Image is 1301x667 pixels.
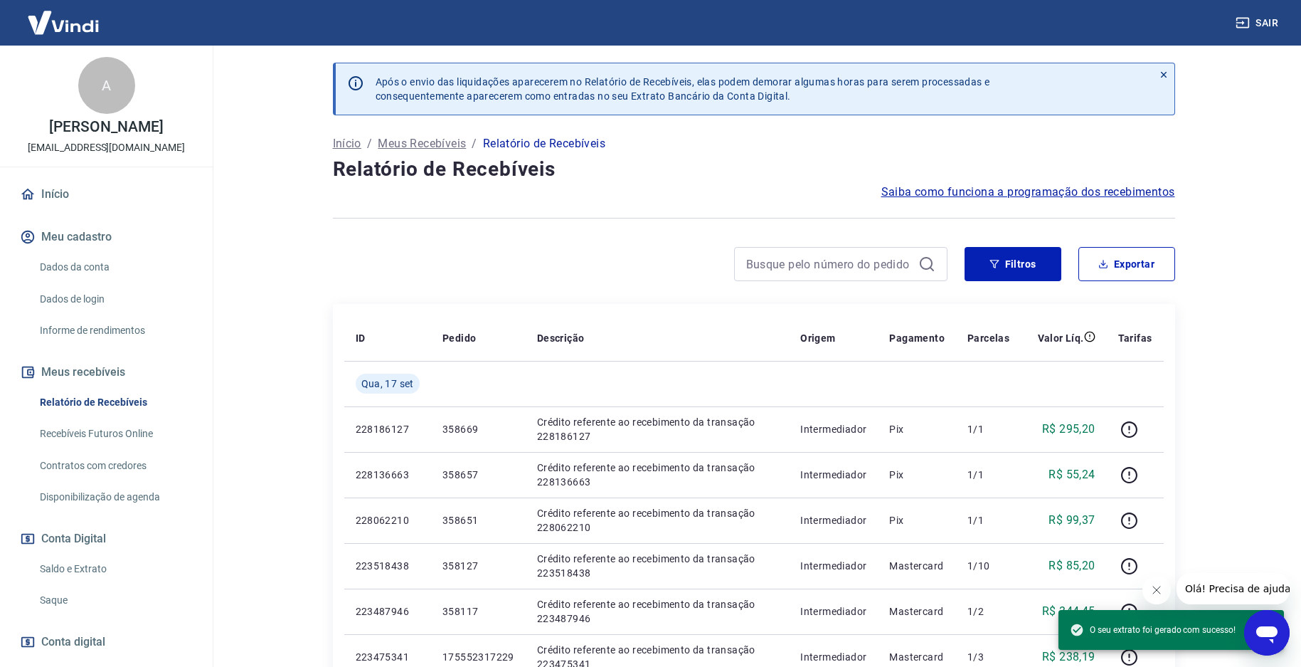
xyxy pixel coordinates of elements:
a: Saldo e Extrato [34,555,196,584]
p: 1/2 [967,604,1009,619]
p: R$ 55,24 [1048,466,1095,483]
p: ID [356,331,366,345]
p: Origem [800,331,835,345]
button: Sair [1233,10,1284,36]
p: Intermediador [800,513,866,527]
iframe: Fechar mensagem [1142,576,1171,604]
p: 358117 [442,604,514,619]
p: R$ 295,20 [1042,421,1095,438]
p: Pagamento [889,331,945,345]
span: Olá! Precisa de ajuda? [9,10,120,21]
a: Saiba como funciona a programação dos recebimentos [881,184,1175,201]
p: Parcelas [967,331,1009,345]
a: Início [17,179,196,210]
a: Dados da conta [34,253,196,282]
p: Relatório de Recebíveis [483,135,605,152]
p: Mastercard [889,604,945,619]
p: / [367,135,372,152]
p: Pix [889,468,945,482]
a: Conta digital [17,626,196,658]
span: O seu extrato foi gerado com sucesso! [1070,623,1236,637]
p: 1/1 [967,422,1009,436]
p: Mastercard [889,650,945,664]
p: 1/1 [967,513,1009,527]
div: A [78,57,135,114]
p: 358669 [442,422,514,436]
p: Mastercard [889,559,945,573]
p: Pix [889,422,945,436]
img: Vindi [17,1,110,44]
p: 228186127 [356,422,420,436]
a: Informe de rendimentos [34,316,196,345]
h4: Relatório de Recebíveis [333,155,1175,184]
p: 358651 [442,513,514,527]
p: 1/1 [967,468,1009,482]
p: 358127 [442,559,514,573]
a: Contratos com credores [34,451,196,480]
p: 228136663 [356,468,420,482]
a: Relatório de Recebíveis [34,388,196,417]
p: 175552317229 [442,650,514,664]
a: Recebíveis Futuros Online [34,419,196,448]
p: Crédito referente ao recebimento da transação 228136663 [537,461,778,489]
iframe: Botão para abrir a janela de mensagens [1244,610,1290,656]
span: Conta digital [41,632,105,652]
p: Crédito referente ao recebimento da transação 223518438 [537,552,778,580]
p: Crédito referente ao recebimento da transação 228062210 [537,506,778,535]
p: Pix [889,513,945,527]
p: R$ 344,45 [1042,603,1095,620]
p: 358657 [442,468,514,482]
p: Tarifas [1118,331,1152,345]
p: Intermediador [800,650,866,664]
a: Dados de login [34,285,196,314]
p: Após o envio das liquidações aparecerem no Relatório de Recebíveis, elas podem demorar algumas ho... [376,75,990,103]
input: Busque pelo número do pedido [746,253,913,275]
p: 1/10 [967,559,1009,573]
p: Pedido [442,331,476,345]
p: 223475341 [356,650,420,664]
p: 223518438 [356,559,420,573]
button: Meus recebíveis [17,357,196,388]
p: Intermediador [800,604,866,619]
a: Meus Recebíveis [378,135,466,152]
p: Valor Líq. [1038,331,1084,345]
button: Meu cadastro [17,221,196,253]
a: Início [333,135,361,152]
button: Exportar [1078,247,1175,281]
p: R$ 99,37 [1048,512,1095,529]
p: / [472,135,477,152]
p: [PERSON_NAME] [49,120,163,135]
p: Intermediador [800,559,866,573]
p: 1/3 [967,650,1009,664]
p: Intermediador [800,422,866,436]
p: 223487946 [356,604,420,619]
button: Conta Digital [17,523,196,555]
p: [EMAIL_ADDRESS][DOMAIN_NAME] [28,140,185,155]
a: Disponibilização de agenda [34,483,196,512]
p: Crédito referente ao recebimento da transação 223487946 [537,597,778,626]
p: R$ 85,20 [1048,557,1095,574]
p: Intermediador [800,468,866,482]
p: Crédito referente ao recebimento da transação 228186127 [537,415,778,443]
p: R$ 238,19 [1042,648,1095,666]
button: Filtros [965,247,1061,281]
span: Qua, 17 set [361,377,414,391]
a: Saque [34,586,196,615]
p: Descrição [537,331,585,345]
p: 228062210 [356,513,420,527]
iframe: Mensagem da empresa [1177,573,1290,604]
